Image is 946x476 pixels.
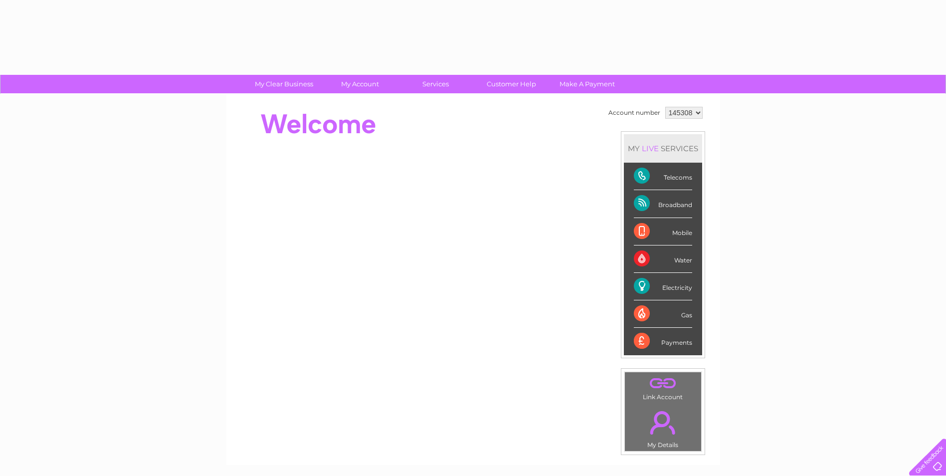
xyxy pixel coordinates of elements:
td: My Details [624,403,702,452]
div: Broadband [634,190,692,218]
div: Mobile [634,218,692,245]
div: Water [634,245,692,273]
a: Services [394,75,477,93]
td: Link Account [624,372,702,403]
a: Make A Payment [546,75,628,93]
div: Payments [634,328,692,355]
div: Telecoms [634,163,692,190]
a: My Account [319,75,401,93]
a: . [627,405,699,440]
td: Account number [606,104,663,121]
div: Gas [634,300,692,328]
a: Customer Help [470,75,553,93]
div: MY SERVICES [624,134,702,163]
div: Electricity [634,273,692,300]
a: My Clear Business [243,75,325,93]
a: . [627,375,699,392]
div: LIVE [640,144,661,153]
